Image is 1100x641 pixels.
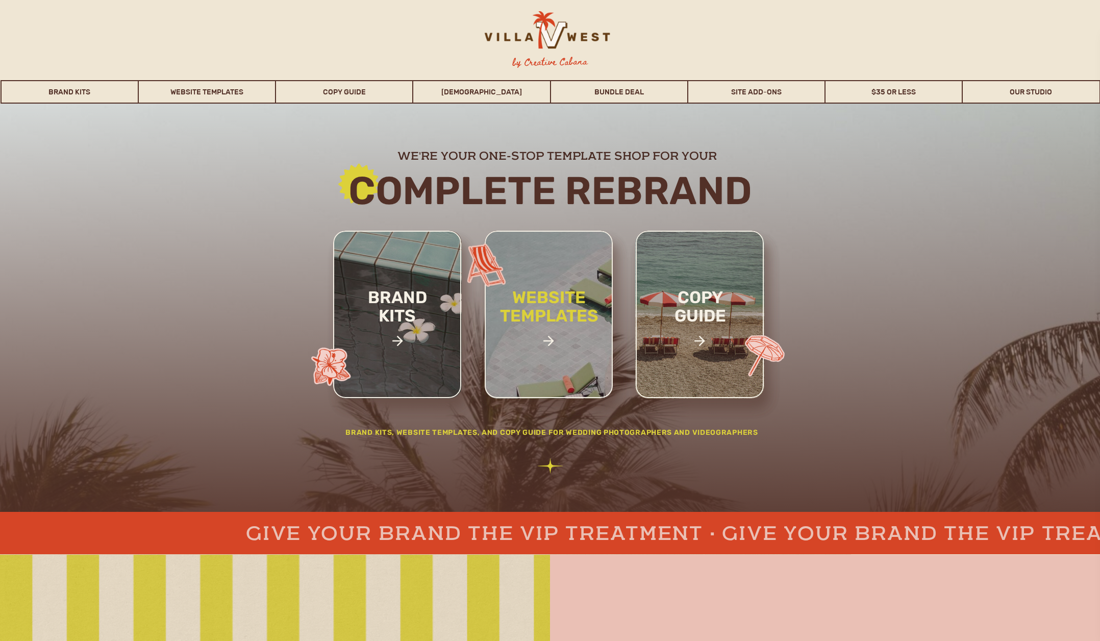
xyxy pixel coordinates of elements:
[276,80,412,104] a: Copy Guide
[2,80,138,104] a: Brand Kits
[482,288,616,347] a: website templates
[504,55,596,70] h3: by Creative Cabana
[688,80,824,104] a: Site Add-Ons
[551,80,687,104] a: Bundle Deal
[139,80,275,104] a: Website Templates
[826,80,962,104] a: $35 or Less
[324,149,789,161] h2: we're your one-stop template shop for your
[963,80,1099,104] a: Our Studio
[413,80,549,104] a: [DEMOGRAPHIC_DATA]
[323,427,781,442] h2: Brand Kits, website templates, and Copy Guide for wedding photographers and videographers
[354,288,440,359] a: brand kits
[653,288,747,359] a: copy guide
[274,170,826,211] h2: Complete rebrand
